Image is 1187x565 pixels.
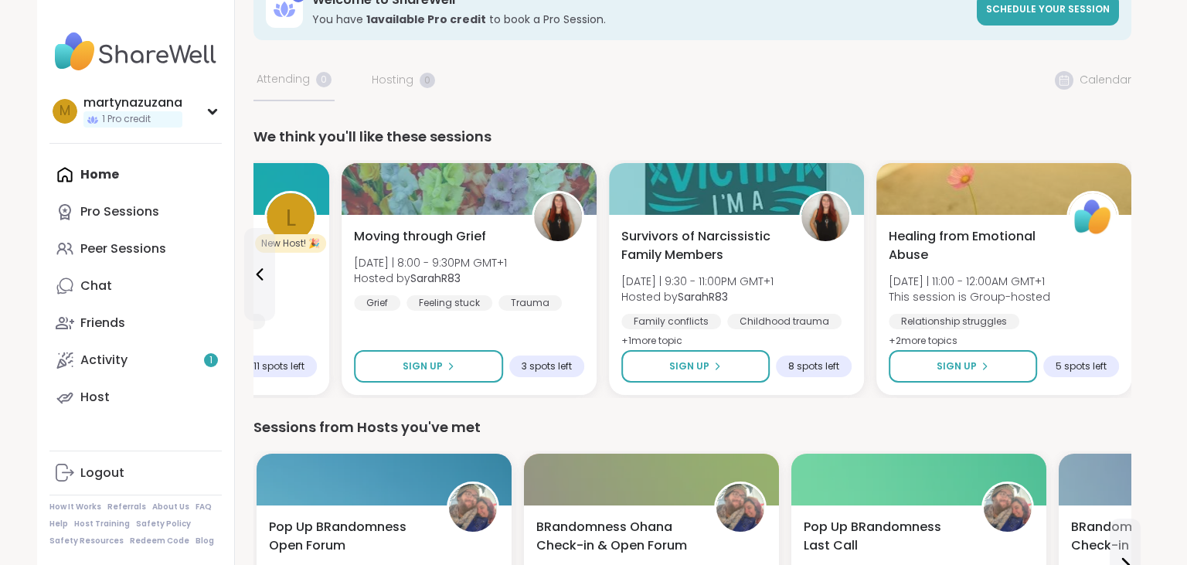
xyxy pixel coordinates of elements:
[49,305,222,342] a: Friends
[255,234,326,253] div: New Host! 🎉
[253,126,1131,148] div: We think you'll like these sessions
[889,289,1050,305] span: This session is Group-hosted
[522,360,572,373] span: 3 spots left
[196,502,212,512] a: FAQ
[130,536,189,546] a: Redeem Code
[621,274,774,289] span: [DATE] | 9:30 - 11:00PM GMT+1
[80,315,125,332] div: Friends
[83,94,182,111] div: martynazuzana
[196,536,214,546] a: Blog
[49,379,222,416] a: Host
[80,352,128,369] div: Activity
[49,502,101,512] a: How It Works
[152,502,189,512] a: About Us
[984,484,1032,532] img: BRandom502
[410,271,461,286] b: SarahR83
[102,113,151,126] span: 1 Pro credit
[889,227,1049,264] span: Healing from Emotional Abuse
[164,314,265,329] div: Good company
[366,12,486,27] b: 1 available Pro credit
[80,465,124,482] div: Logout
[312,12,968,27] h3: You have to book a Pro Session.
[801,193,849,241] img: SarahR83
[536,518,697,555] span: BRandomness Ohana Check-in & Open Forum
[804,518,964,555] span: Pop Up BRandomness Last Call
[986,2,1110,15] span: Schedule your session
[354,255,507,271] span: [DATE] | 8:00 - 9:30PM GMT+1
[49,342,222,379] a: Activity1
[253,417,1131,438] div: Sessions from Hosts you've met
[621,289,774,305] span: Hosted by
[49,519,68,529] a: Help
[80,203,159,220] div: Pro Sessions
[286,199,296,236] span: L
[621,227,782,264] span: Survivors of Narcissistic Family Members
[1069,193,1117,241] img: ShareWell
[136,519,191,529] a: Safety Policy
[678,289,728,305] b: SarahR83
[49,193,222,230] a: Pro Sessions
[403,359,443,373] span: Sign Up
[534,193,582,241] img: SarahR83
[889,350,1037,383] button: Sign Up
[253,360,304,373] span: 11 spots left
[937,359,977,373] span: Sign Up
[354,350,503,383] button: Sign Up
[354,295,400,311] div: Grief
[449,484,497,532] img: BRandom502
[788,360,839,373] span: 8 spots left
[621,314,721,329] div: Family conflicts
[669,359,709,373] span: Sign Up
[49,536,124,546] a: Safety Resources
[80,277,112,294] div: Chat
[49,25,222,79] img: ShareWell Nav Logo
[49,267,222,305] a: Chat
[406,295,492,311] div: Feeling stuck
[74,519,130,529] a: Host Training
[889,314,1019,329] div: Relationship struggles
[80,240,166,257] div: Peer Sessions
[80,389,110,406] div: Host
[107,502,146,512] a: Referrals
[354,227,486,246] span: Moving through Grief
[209,354,213,367] span: 1
[621,350,770,383] button: Sign Up
[889,274,1050,289] span: [DATE] | 11:00 - 12:00AM GMT+1
[49,454,222,492] a: Logout
[49,230,222,267] a: Peer Sessions
[727,314,842,329] div: Childhood trauma
[498,295,562,311] div: Trauma
[1056,360,1107,373] span: 5 spots left
[269,518,430,555] span: Pop Up BRandomness Open Forum
[60,101,70,121] span: m
[354,271,507,286] span: Hosted by
[716,484,764,532] img: BRandom502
